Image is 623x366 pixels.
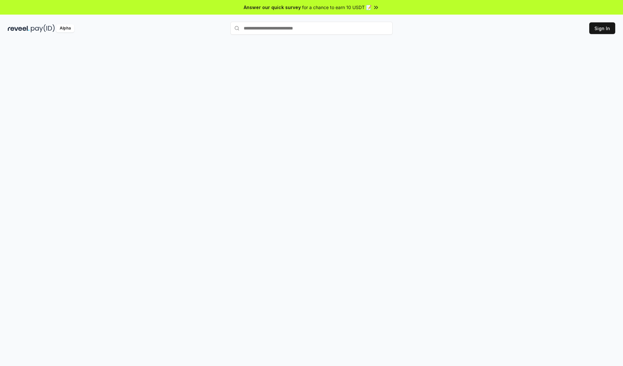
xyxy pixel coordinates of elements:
img: reveel_dark [8,24,30,32]
button: Sign In [589,22,615,34]
div: Alpha [56,24,74,32]
span: for a chance to earn 10 USDT 📝 [302,4,372,11]
img: pay_id [31,24,55,32]
span: Answer our quick survey [244,4,301,11]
